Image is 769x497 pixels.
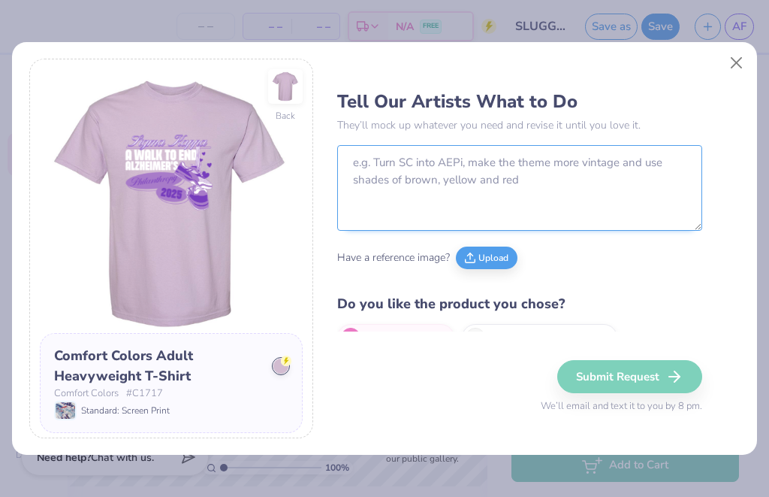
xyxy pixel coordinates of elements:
[276,109,295,123] div: Back
[462,324,617,351] label: Recommend alternatives
[337,250,450,265] span: Have a reference image?
[270,71,300,102] img: Back
[541,399,702,414] span: We’ll email and text it to you by 8 pm.
[126,386,163,402] span: # C1717
[722,48,750,77] button: Close
[81,404,170,417] span: Standard: Screen Print
[337,324,454,351] label: Yes, leave it as is
[40,69,303,333] img: Front
[56,402,75,419] img: Standard: Screen Print
[54,386,119,402] span: Comfort Colors
[337,117,702,133] p: They’ll mock up whatever you need and revise it until you love it.
[456,247,517,269] button: Upload
[54,346,262,386] div: Comfort Colors Adult Heavyweight T-Shirt
[337,90,702,113] h3: Tell Our Artists What to Do
[337,293,702,315] h4: Do you like the product you chose?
